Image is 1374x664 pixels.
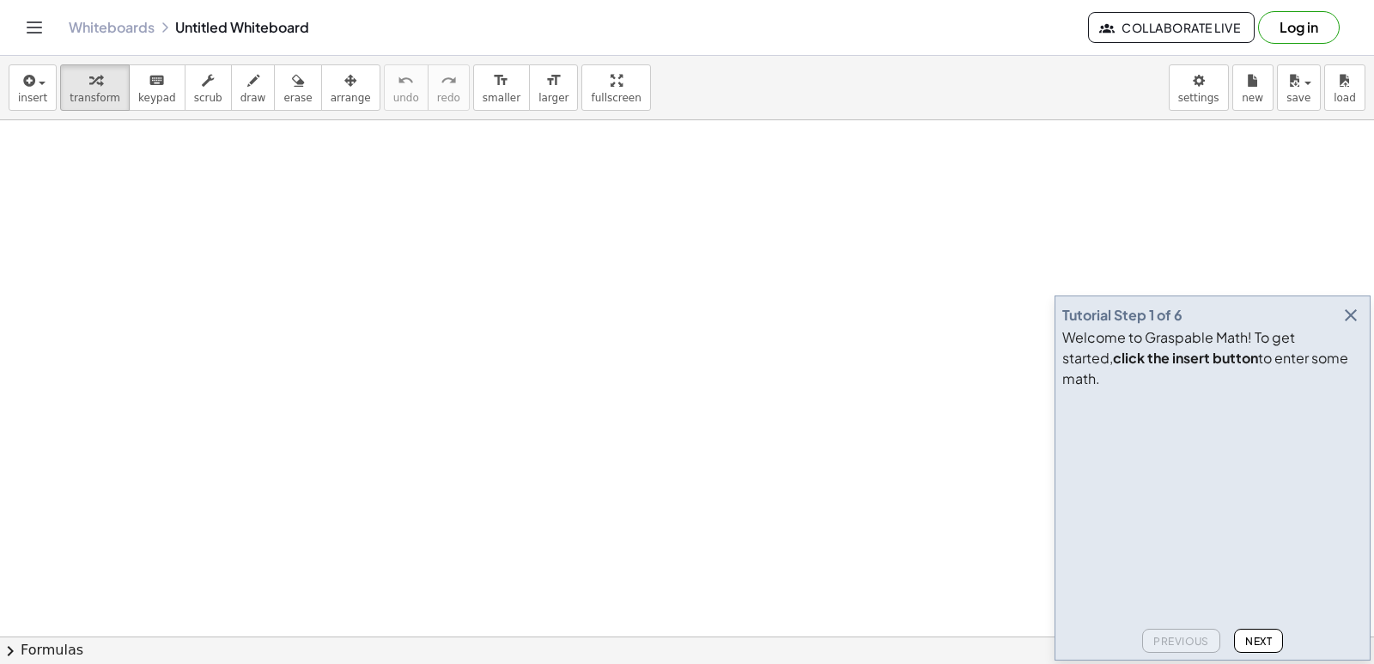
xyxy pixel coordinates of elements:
[384,64,429,111] button: undoundo
[283,92,312,104] span: erase
[70,92,120,104] span: transform
[274,64,321,111] button: erase
[428,64,470,111] button: redoredo
[1178,92,1219,104] span: settings
[1277,64,1321,111] button: save
[1103,20,1240,35] span: Collaborate Live
[1113,349,1258,367] b: click the insert button
[1169,64,1229,111] button: settings
[441,70,457,91] i: redo
[60,64,130,111] button: transform
[1062,305,1182,326] div: Tutorial Step 1 of 6
[9,64,57,111] button: insert
[129,64,185,111] button: keyboardkeypad
[591,92,641,104] span: fullscreen
[1324,64,1365,111] button: load
[393,92,419,104] span: undo
[1234,629,1283,653] button: Next
[493,70,509,91] i: format_size
[1242,92,1263,104] span: new
[18,92,47,104] span: insert
[1245,635,1272,648] span: Next
[240,92,266,104] span: draw
[437,92,460,104] span: redo
[473,64,530,111] button: format_sizesmaller
[231,64,276,111] button: draw
[1286,92,1310,104] span: save
[69,19,155,36] a: Whiteboards
[194,92,222,104] span: scrub
[398,70,414,91] i: undo
[1258,11,1340,44] button: Log in
[1232,64,1274,111] button: new
[545,70,562,91] i: format_size
[1334,92,1356,104] span: load
[21,14,48,41] button: Toggle navigation
[138,92,176,104] span: keypad
[1062,327,1363,389] div: Welcome to Graspable Math! To get started, to enter some math.
[185,64,232,111] button: scrub
[149,70,165,91] i: keyboard
[1088,12,1255,43] button: Collaborate Live
[581,64,650,111] button: fullscreen
[538,92,568,104] span: larger
[331,92,371,104] span: arrange
[529,64,578,111] button: format_sizelarger
[483,92,520,104] span: smaller
[321,64,380,111] button: arrange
